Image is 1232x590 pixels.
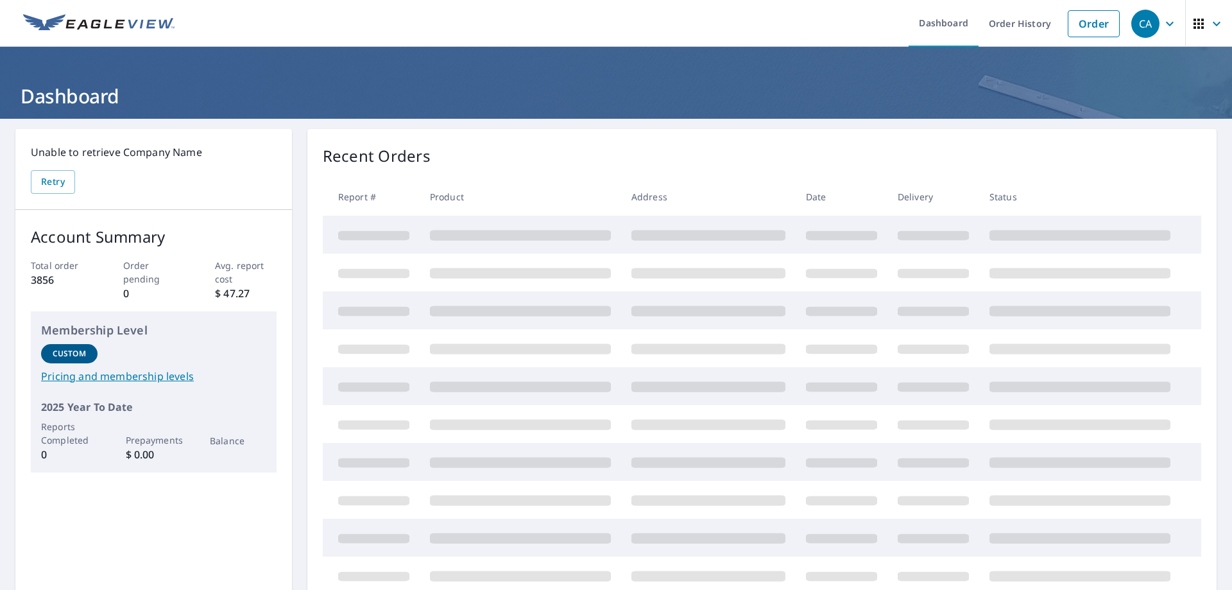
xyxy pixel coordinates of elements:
div: CA [1131,10,1159,38]
p: Unable to retrieve Company Name [31,144,277,160]
p: $ 0.00 [126,447,182,462]
p: 0 [41,447,98,462]
p: Custom [53,348,86,360]
p: Membership Level [41,322,266,339]
th: Date [796,178,887,216]
p: Prepayments [126,433,182,447]
p: Balance [210,434,266,447]
p: Recent Orders [323,144,431,168]
p: Account Summary [31,225,277,248]
a: Order [1068,10,1120,37]
th: Delivery [887,178,979,216]
h1: Dashboard [15,83,1217,109]
p: 3856 [31,272,92,288]
p: 2025 Year To Date [41,399,266,415]
span: Retry [41,174,65,190]
p: Avg. report cost [215,259,277,286]
th: Report # [323,178,420,216]
a: Pricing and membership levels [41,369,266,384]
p: Reports Completed [41,420,98,447]
p: Total order [31,259,92,272]
th: Status [979,178,1181,216]
th: Product [420,178,621,216]
p: Order pending [123,259,185,286]
img: EV Logo [23,14,175,33]
p: 0 [123,286,185,301]
p: $ 47.27 [215,286,277,301]
th: Address [621,178,796,216]
button: Retry [31,170,75,194]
